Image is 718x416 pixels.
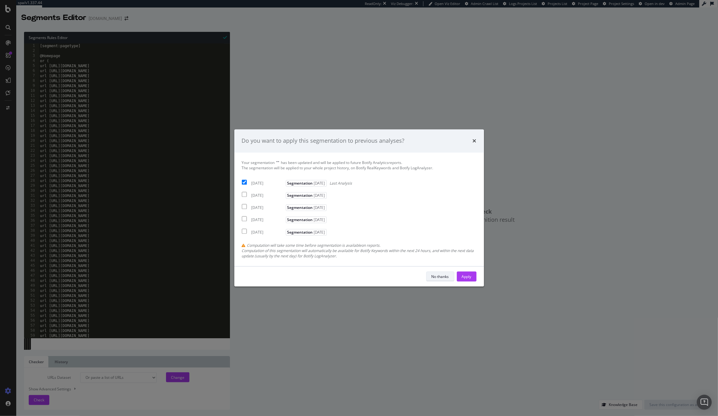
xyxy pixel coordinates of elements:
div: Open Intercom Messenger [697,395,712,410]
span: [DATE] [313,205,325,210]
div: modal [234,129,484,286]
span: Segmentation [286,229,327,235]
div: Apply [462,274,471,279]
span: Segmentation [286,205,327,211]
div: Your segmentation has been updated and will be applied to future Botify Analytics reports. [242,160,476,171]
span: Computation will take some time before segmentation is available on reports. [247,243,381,248]
span: [DATE] [313,230,325,235]
span: [DATE] [313,217,325,223]
div: No thanks [432,274,449,279]
div: [DATE] [252,181,284,186]
div: The segmentation will be applied to your whole project history, on Botify RealKeywords and Botify... [242,165,476,171]
span: Segmentation [286,217,327,223]
div: [DATE] [252,193,284,198]
div: [DATE] [252,230,284,235]
button: No thanks [426,272,454,282]
span: Segmentation [286,192,327,199]
div: Do you want to apply this segmentation to previous analyses? [242,137,405,145]
div: [DATE] [252,205,284,210]
span: " " [276,160,280,165]
span: [DATE] [313,193,325,198]
div: times [473,137,476,145]
span: Segmentation [286,180,327,186]
span: Last Analysis [330,181,352,186]
div: Computation of this segmentation will automatically be available for Botify Keywords within the n... [242,248,476,259]
div: [DATE] [252,217,284,223]
button: Apply [457,272,476,282]
span: [DATE] [313,181,325,186]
